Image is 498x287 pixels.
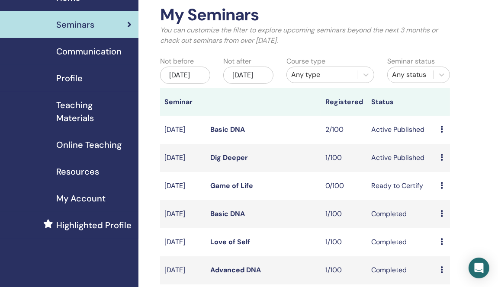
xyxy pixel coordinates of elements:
[56,219,132,232] span: Highlighted Profile
[160,144,206,172] td: [DATE]
[160,56,194,67] label: Not before
[56,99,132,124] span: Teaching Materials
[367,228,437,256] td: Completed
[210,181,253,190] a: Game of Life
[160,88,206,116] th: Seminar
[321,228,367,256] td: 1/100
[367,116,437,144] td: Active Published
[223,67,273,84] div: [DATE]
[160,25,450,46] p: You can customize the filter to explore upcoming seminars beyond the next 3 months or check out s...
[286,56,325,67] label: Course type
[367,172,437,200] td: Ready to Certify
[210,125,245,134] a: Basic DNA
[387,56,435,67] label: Seminar status
[56,45,122,58] span: Communication
[291,70,353,80] div: Any type
[56,72,83,85] span: Profile
[321,116,367,144] td: 2/100
[321,256,367,284] td: 1/100
[56,138,122,151] span: Online Teaching
[160,172,206,200] td: [DATE]
[469,258,489,278] div: Open Intercom Messenger
[160,256,206,284] td: [DATE]
[160,200,206,228] td: [DATE]
[210,265,261,274] a: Advanced DNA
[160,116,206,144] td: [DATE]
[56,165,99,178] span: Resources
[210,237,250,246] a: Love of Self
[223,56,251,67] label: Not after
[321,144,367,172] td: 1/100
[321,88,367,116] th: Registered
[367,200,437,228] td: Completed
[210,153,248,162] a: Dig Deeper
[160,67,210,84] div: [DATE]
[367,144,437,172] td: Active Published
[392,70,429,80] div: Any status
[56,18,94,31] span: Seminars
[367,88,437,116] th: Status
[56,192,106,205] span: My Account
[367,256,437,284] td: Completed
[321,172,367,200] td: 0/100
[160,5,450,25] h2: My Seminars
[160,228,206,256] td: [DATE]
[321,200,367,228] td: 1/100
[210,209,245,218] a: Basic DNA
